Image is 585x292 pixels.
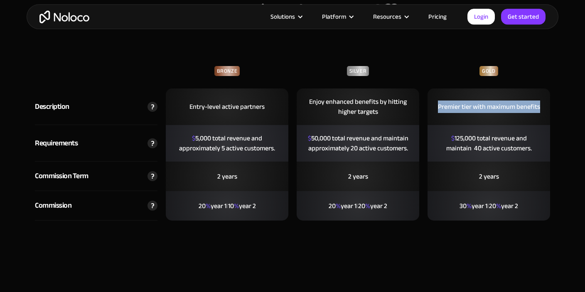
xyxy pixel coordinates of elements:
[2,251,7,257] input: Client portal development
[308,132,311,145] span: $
[365,200,370,212] span: %
[166,125,288,162] div: 5,000 total revenue and approximately 5 active customers.
[440,125,538,162] div: 125,000 total revenue and maintain 40 active customers.
[39,10,89,23] a: home
[234,200,239,212] span: %
[256,229,261,234] input: Softr
[479,66,498,76] div: Gold
[363,11,418,22] div: Resources
[263,238,275,249] span: Glide
[35,199,71,212] div: Commission
[297,88,419,125] div: Enjoy enhanced benefits by hitting higher targets
[226,200,228,212] span: l
[487,200,489,212] span: l
[451,132,455,145] span: $
[256,240,261,245] input: Glide
[297,125,419,162] div: 50,000 total revenue and maintain approximately 20 active customers.
[270,11,295,22] div: Solutions
[35,137,78,150] div: Requirements
[336,200,341,212] span: %
[10,260,23,272] span: Other
[501,9,546,25] a: Get started
[263,216,283,227] span: Airtable
[432,93,546,120] div: Premier tier with maximum benefits
[35,170,88,182] div: Commission Term
[10,227,61,238] span: AI Powered Worklows
[183,93,271,120] div: Entry-level active partners
[263,204,349,216] span: I don't work with any other vendors
[467,200,472,212] span: %
[347,66,369,76] div: Silver
[10,204,73,216] span: Internal tool development
[256,206,261,212] input: I don't work with any other vendors
[192,193,262,219] div: 20 year 1 10 year 2
[2,218,7,223] input: Business process automation
[2,229,7,234] input: AI Powered Worklows
[256,218,261,223] input: Airtable
[211,163,243,190] div: 2 years
[260,11,312,22] div: Solutions
[322,11,346,22] div: Platform
[256,251,261,257] input: Stacker
[256,263,261,268] input: [DEMOGRAPHIC_DATA]
[206,200,211,212] span: %
[2,263,7,268] input: Other
[312,11,363,22] div: Platform
[453,193,524,219] div: 30 year 1 20 year 2
[263,260,316,272] span: [DEMOGRAPHIC_DATA]
[35,101,69,113] div: Description
[473,163,505,190] div: 2 years
[2,206,7,212] input: Internal tool development
[214,66,240,76] div: Bronze
[253,191,390,202] span: Do you currently partner with any of the following tools?
[10,249,73,260] span: Client portal development
[256,285,261,290] input: Zapier
[256,274,261,279] input: Make
[322,193,393,219] div: 20 year 1 20 year 2
[10,238,50,249] span: Database design
[356,200,358,212] span: l
[192,132,195,145] span: $
[496,200,501,212] span: %
[263,249,282,260] span: Stacker
[2,240,7,245] input: Database design
[263,227,275,238] span: Softr
[373,11,401,22] div: Resources
[263,272,276,283] span: Make
[467,9,495,25] a: Login
[418,11,457,22] a: Pricing
[10,216,80,227] span: Business process automation
[342,163,374,190] div: 2 years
